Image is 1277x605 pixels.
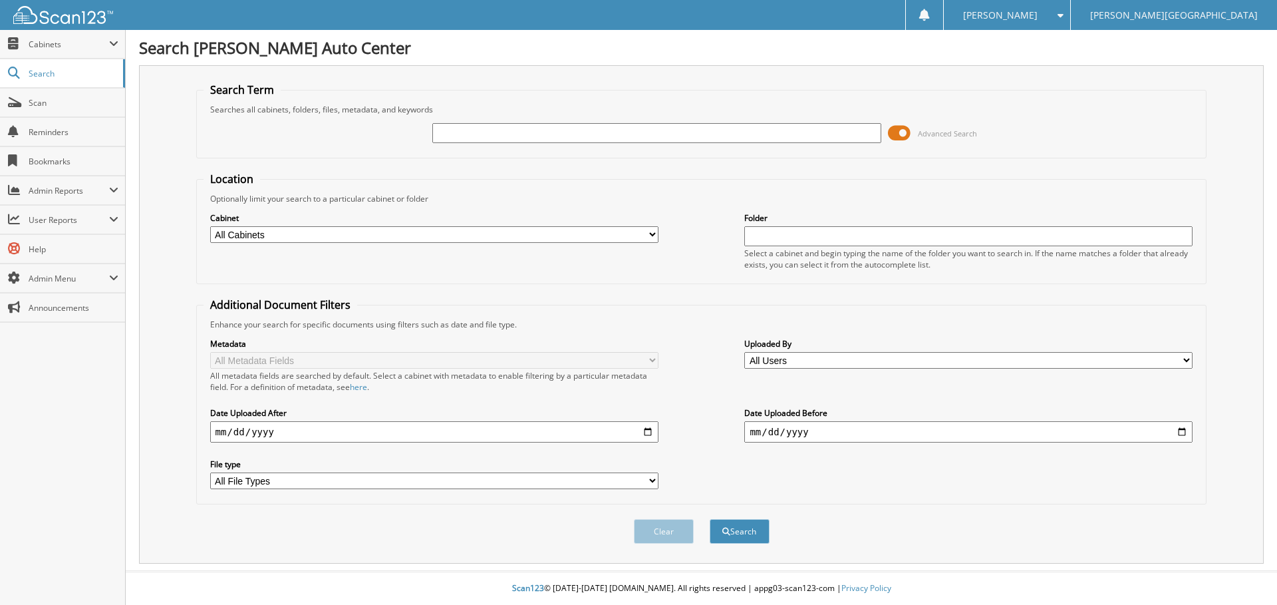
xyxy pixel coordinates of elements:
[1090,11,1258,19] span: [PERSON_NAME][GEOGRAPHIC_DATA]
[512,582,544,594] span: Scan123
[210,370,658,393] div: All metadata fields are searched by default. Select a cabinet with metadata to enable filtering b...
[710,519,770,544] button: Search
[29,302,118,313] span: Announcements
[29,97,118,108] span: Scan
[204,298,357,312] legend: Additional Document Filters
[204,83,281,97] legend: Search Term
[634,519,694,544] button: Clear
[210,212,658,224] label: Cabinet
[350,381,367,393] a: here
[210,407,658,419] label: Date Uploaded After
[210,338,658,349] label: Metadata
[204,319,1200,330] div: Enhance your search for specific documents using filters such as date and file type.
[204,193,1200,204] div: Optionally limit your search to a particular cabinet or folder
[29,244,118,255] span: Help
[744,407,1193,419] label: Date Uploaded Before
[210,459,658,470] label: File type
[13,6,113,24] img: scan123-logo-white.svg
[204,104,1200,115] div: Searches all cabinets, folders, files, metadata, and keywords
[29,39,109,50] span: Cabinets
[841,582,891,594] a: Privacy Policy
[29,214,109,226] span: User Reports
[29,185,109,196] span: Admin Reports
[918,128,977,138] span: Advanced Search
[744,248,1193,270] div: Select a cabinet and begin typing the name of the folder you want to search in. If the name match...
[29,68,116,79] span: Search
[139,37,1264,59] h1: Search [PERSON_NAME] Auto Center
[204,172,260,186] legend: Location
[29,273,109,284] span: Admin Menu
[744,421,1193,443] input: end
[126,572,1277,605] div: © [DATE]-[DATE] [DOMAIN_NAME]. All rights reserved | appg03-scan123-com |
[963,11,1038,19] span: [PERSON_NAME]
[744,212,1193,224] label: Folder
[744,338,1193,349] label: Uploaded By
[29,156,118,167] span: Bookmarks
[210,421,658,443] input: start
[29,126,118,138] span: Reminders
